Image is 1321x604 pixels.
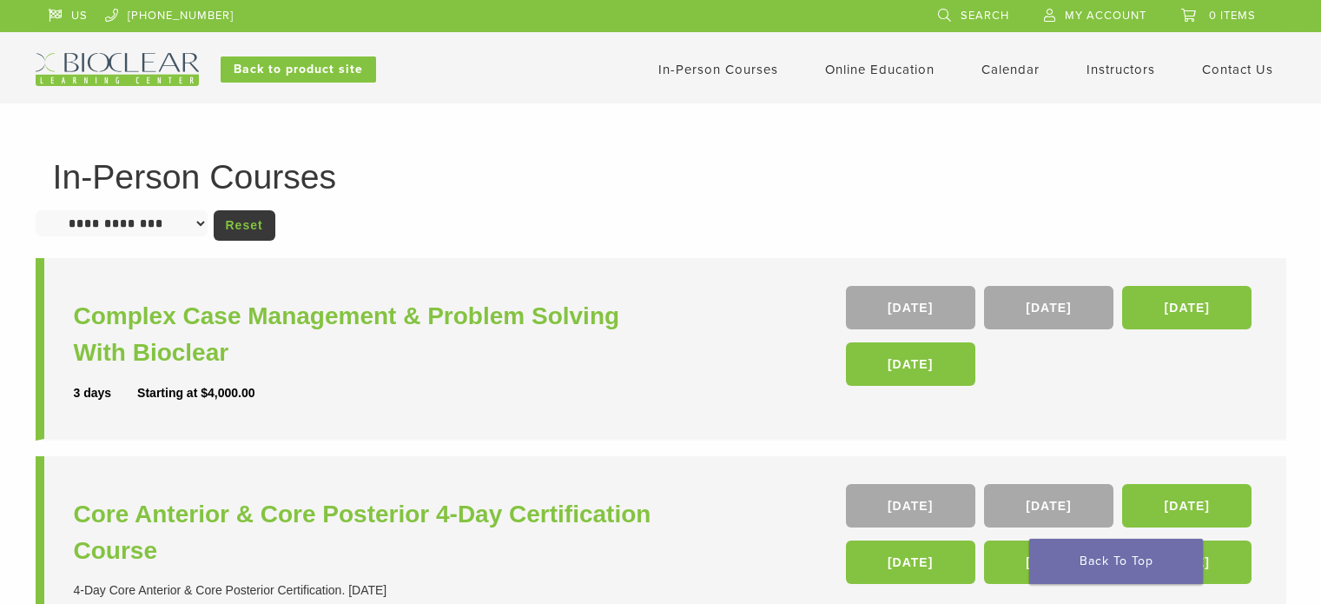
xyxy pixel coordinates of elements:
a: Core Anterior & Core Posterior 4-Day Certification Course [74,496,665,569]
div: 4-Day Core Anterior & Core Posterior Certification. [DATE] [74,581,665,600]
a: Back to product site [221,56,376,83]
a: [DATE] [984,286,1113,329]
a: [DATE] [984,541,1113,584]
div: Starting at $4,000.00 [137,384,254,402]
a: Reset [214,210,275,241]
div: 3 days [74,384,138,402]
a: [DATE] [1122,286,1252,329]
a: In-Person Courses [658,62,778,77]
a: Complex Case Management & Problem Solving With Bioclear [74,298,665,371]
a: Instructors [1087,62,1155,77]
div: , , , , , [846,484,1257,593]
a: Calendar [981,62,1040,77]
a: [DATE] [846,342,975,386]
div: , , , [846,286,1257,395]
a: [DATE] [846,484,975,528]
a: Online Education [825,62,935,77]
a: [DATE] [846,286,975,329]
a: Back To Top [1029,539,1203,584]
span: My Account [1065,9,1146,23]
img: Bioclear [36,53,199,86]
span: 0 items [1209,9,1256,23]
a: [DATE] [846,541,975,584]
a: [DATE] [1122,484,1252,528]
span: Search [961,9,1009,23]
a: Contact Us [1202,62,1273,77]
h1: In-Person Courses [53,160,1269,194]
a: [DATE] [984,484,1113,528]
